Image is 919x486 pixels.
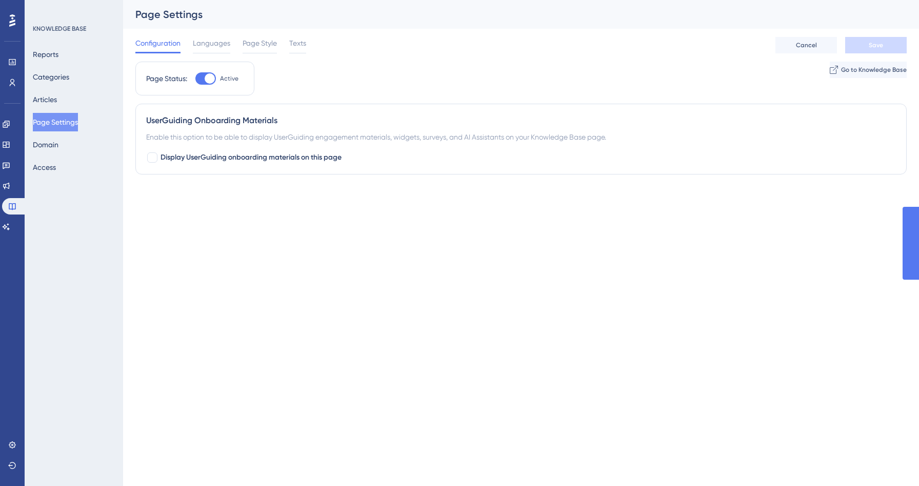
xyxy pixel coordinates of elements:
button: Categories [33,68,69,86]
div: Enable this option to be able to display UserGuiding engagement materials, widgets, surveys, and ... [146,131,896,143]
div: KNOWLEDGE BASE [33,25,86,33]
button: Articles [33,90,57,109]
button: Page Settings [33,113,78,131]
button: Domain [33,135,58,154]
div: UserGuiding Onboarding Materials [146,114,896,127]
button: Access [33,158,56,177]
button: Reports [33,45,58,64]
span: Configuration [135,37,181,49]
span: Save [869,41,883,49]
span: Display UserGuiding onboarding materials on this page [161,151,342,164]
button: Save [845,37,907,53]
div: Page Status: [146,72,187,85]
span: Go to Knowledge Base [841,66,907,74]
iframe: UserGuiding AI Assistant Launcher [876,445,907,476]
button: Cancel [775,37,837,53]
span: Cancel [796,41,817,49]
div: Page Settings [135,7,881,22]
span: Texts [289,37,306,49]
span: Page Style [243,37,277,49]
span: Active [220,74,238,83]
span: Languages [193,37,230,49]
button: Go to Knowledge Base [830,62,907,78]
